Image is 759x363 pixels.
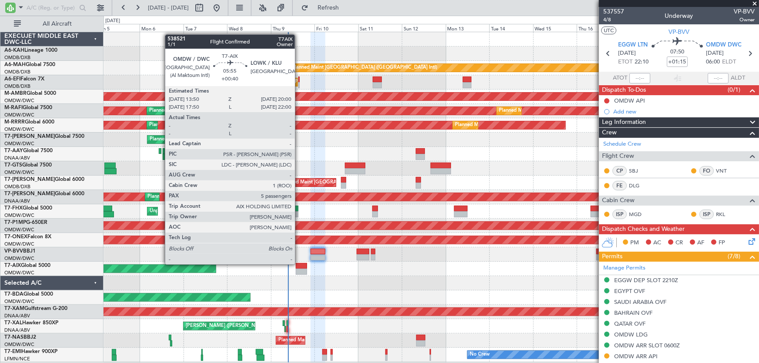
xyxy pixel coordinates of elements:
span: A6-KAH [4,48,24,53]
span: 4/8 [603,16,624,23]
span: T7-[PERSON_NAME] [4,191,55,196]
div: FE [612,181,627,190]
div: Unplanned Maint [GEOGRAPHIC_DATA] ([GEOGRAPHIC_DATA] Intl) [286,61,437,74]
div: BAHRAIN OVF [614,309,652,316]
a: OMDW/DWC [4,140,34,147]
a: OMDW/DWC [4,298,34,305]
span: T7-EMI [4,349,21,354]
div: No Crew [470,348,490,361]
span: T7-XAL [4,320,22,326]
span: A6-EFI [4,77,20,82]
a: OMDW/DWC [4,212,34,219]
div: Sun 5 [96,24,140,32]
span: Refresh [310,5,347,11]
a: T7-XALHawker 850XP [4,320,58,326]
a: OMDW/DWC [4,255,34,262]
span: ETOT [618,58,632,67]
a: OMDB/DXB [4,54,30,61]
div: Mon 13 [446,24,490,32]
span: Crew [602,128,617,138]
span: ALDT [731,74,745,83]
span: ELDT [722,58,736,67]
button: UTC [601,27,616,34]
a: OMDW/DWC [4,126,34,133]
div: OMDW LDG [614,331,648,338]
a: OMDW/DWC [4,341,34,348]
span: T7-XAM [4,306,24,311]
div: Wed 15 [533,24,577,32]
span: ATOT [613,74,627,83]
div: Unplanned Maint [GEOGRAPHIC_DATA] (Al Maktoum Intl) [150,205,278,218]
input: --:-- [629,73,650,83]
a: OMDW/DWC [4,97,34,104]
a: OMDB/DXB [4,183,30,190]
a: DLG [629,182,649,190]
a: Manage Permits [603,264,645,273]
span: VP-BVV [4,249,23,254]
div: Add new [613,108,755,115]
span: Owner [734,16,755,23]
a: VP-BVVBBJ1 [4,249,36,254]
a: OMDW/DWC [4,226,34,233]
span: Dispatch To-Dos [602,85,646,95]
a: A6-MAHGlobal 7500 [4,62,55,67]
div: Tue 7 [184,24,227,32]
a: T7-[PERSON_NAME]Global 6000 [4,177,84,182]
a: OMDB/DXB [4,83,30,90]
a: T7-GTSGlobal 7500 [4,163,52,168]
div: Underway [665,12,693,21]
a: M-RAFIGlobal 7500 [4,105,52,110]
a: T7-P1MPG-650ER [4,220,47,225]
a: MGD [629,210,649,218]
span: T7-BDA [4,292,23,297]
a: OMDB/DXB [4,69,30,75]
span: 22:10 [635,58,649,67]
span: Permits [602,252,622,262]
a: M-RRRRGlobal 6000 [4,120,54,125]
a: T7-AAYGlobal 7500 [4,148,53,153]
div: Thu 9 [271,24,315,32]
span: AC [653,239,661,247]
div: Sat 11 [358,24,402,32]
div: Planned Maint Dubai (Al Maktoum Intl) [147,190,233,203]
span: T7-AAY [4,148,23,153]
a: OMDW/DWC [4,169,34,176]
div: Planned Maint Dubai (Al Maktoum Intl) [149,104,235,117]
a: T7-EMIHawker 900XP [4,349,57,354]
span: Flight Crew [602,151,634,161]
div: Planned Maint Dubai (Al Maktoum Intl) [295,76,381,89]
button: Refresh [297,1,349,15]
div: Planned Maint Dubai (Al Maktoum Intl) [499,104,585,117]
span: 06:00 [706,58,720,67]
span: M-RRRR [4,120,25,125]
span: 537557 [603,7,624,16]
span: [DATE] [706,49,724,58]
span: T7-[PERSON_NAME] [4,177,55,182]
div: [PERSON_NAME] ([PERSON_NAME] Intl) [186,320,277,333]
div: Planned Maint Dubai (Al Maktoum Intl) [455,119,541,132]
div: OMDW ARR SLOT 0600Z [614,342,680,349]
a: A6-KAHLineage 1000 [4,48,57,53]
a: T7-NASBBJ2 [4,335,36,340]
div: Planned Maint Abuja ([PERSON_NAME] Intl) [278,334,376,347]
span: Cabin Crew [602,196,635,206]
a: DNAA/ABV [4,198,30,204]
a: T7-FHXGlobal 5000 [4,206,52,211]
a: DNAA/ABV [4,313,30,319]
div: Fri 10 [314,24,358,32]
div: FO [699,166,714,176]
span: VP-BVV [669,27,689,37]
span: Dispatch Checks and Weather [602,224,685,234]
span: EGGW LTN [618,41,648,50]
span: OMDW DWC [706,41,742,50]
span: [DATE] - [DATE] [148,4,189,12]
a: T7-ONEXFalcon 8X [4,234,51,240]
span: T7-AIX [4,263,21,268]
a: Schedule Crew [603,140,641,149]
a: T7-[PERSON_NAME]Global 6000 [4,191,84,196]
div: Thu 16 [577,24,621,32]
span: FP [719,239,725,247]
a: T7-[PERSON_NAME]Global 7500 [4,134,84,139]
span: All Aircraft [23,21,92,27]
span: T7-ONEX [4,234,27,240]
